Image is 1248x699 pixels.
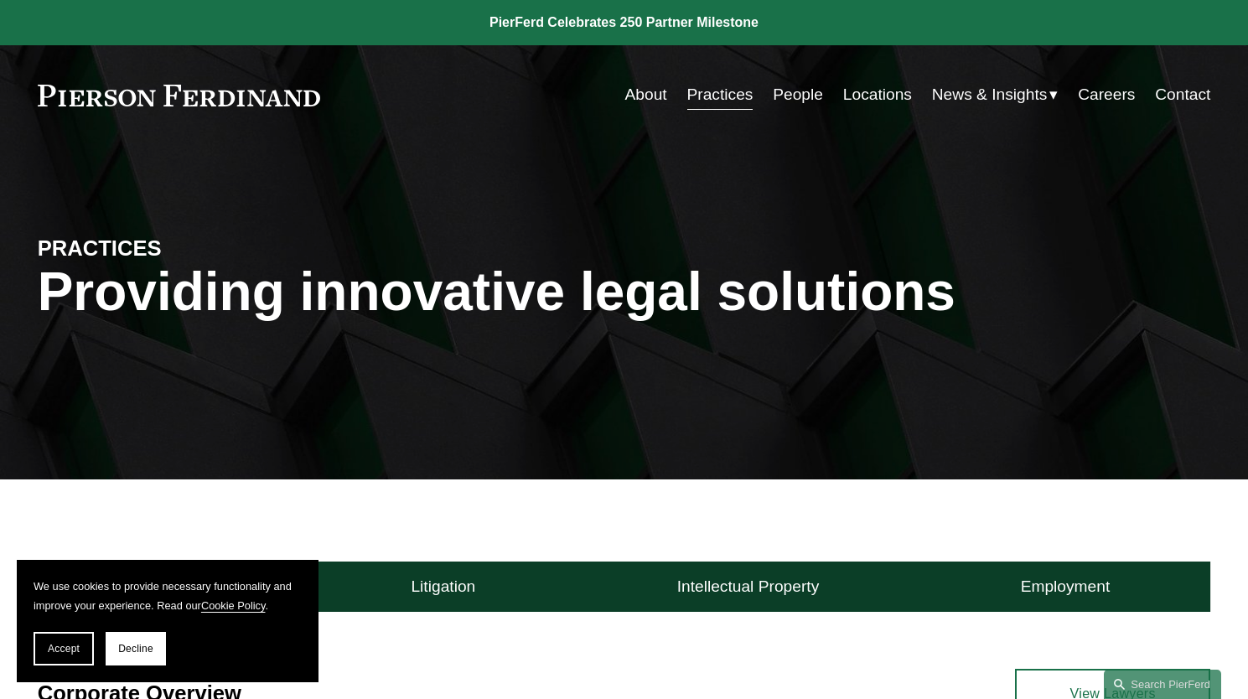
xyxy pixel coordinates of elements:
span: Accept [48,643,80,655]
h4: Intellectual Property [677,577,820,597]
h4: Litigation [411,577,475,597]
span: News & Insights [932,80,1048,110]
section: Cookie banner [17,560,318,682]
a: Practices [687,79,753,111]
a: About [625,79,667,111]
a: folder dropdown [932,79,1059,111]
a: Contact [1155,79,1210,111]
h1: Providing innovative legal solutions [38,261,1211,323]
span: Decline [118,643,153,655]
h4: PRACTICES [38,235,331,261]
a: Cookie Policy [201,599,266,612]
h4: Employment [1021,577,1111,597]
a: Locations [843,79,912,111]
p: We use cookies to provide necessary functionality and improve your experience. Read our . [34,577,302,615]
a: People [773,79,823,111]
a: Careers [1078,79,1135,111]
a: Search this site [1104,670,1221,699]
button: Decline [106,632,166,665]
button: Accept [34,632,94,665]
